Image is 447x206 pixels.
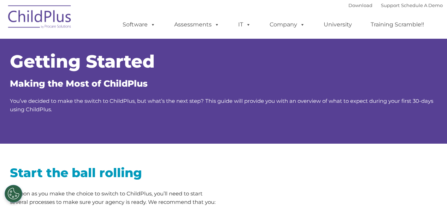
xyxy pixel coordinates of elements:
a: Assessments [167,18,227,32]
a: Training Scramble!! [364,18,431,32]
iframe: Chat Widget [331,130,447,206]
span: Getting Started [10,51,155,72]
a: Software [116,18,163,32]
span: Making the Most of ChildPlus [10,78,148,89]
font: | [348,2,443,8]
a: Company [263,18,312,32]
span: You’ve decided to make the switch to ChildPlus, but what’s the next step? This guide will provide... [10,98,433,113]
a: Support [381,2,400,8]
a: Schedule A Demo [401,2,443,8]
h2: Start the ball rolling [10,165,218,181]
button: Cookies Settings [5,185,22,202]
a: University [317,18,359,32]
a: Download [348,2,372,8]
a: IT [231,18,258,32]
img: ChildPlus by Procare Solutions [5,0,75,36]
